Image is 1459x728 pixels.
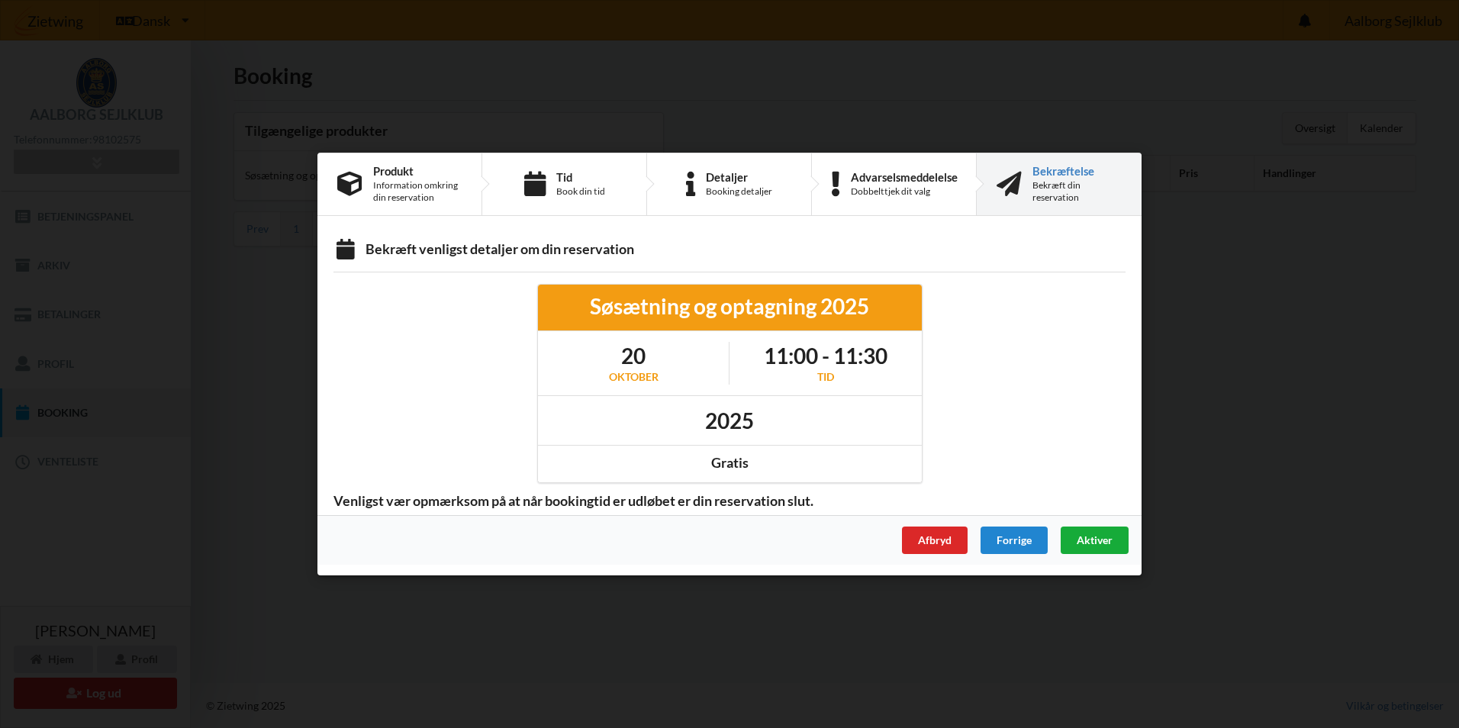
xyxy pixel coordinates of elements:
[1032,179,1122,204] div: Bekræft din reservation
[706,185,772,198] div: Booking detaljer
[609,369,659,385] div: oktober
[764,369,887,385] div: Tid
[373,179,462,204] div: Information omkring din reservation
[323,492,824,510] span: Venligst vær opmærksom på at når bookingtid er udløbet er din reservation slut.
[851,185,958,198] div: Dobbelttjek dit valg
[333,240,1126,261] div: Bekræft venligst detaljer om din reservation
[1077,533,1113,546] span: Aktiver
[549,454,911,472] div: Gratis
[981,527,1048,554] div: Forrige
[556,171,605,183] div: Tid
[705,407,754,434] h1: 2025
[549,292,911,320] div: Søsætning og optagning 2025
[764,342,887,369] h1: 11:00 - 11:30
[1032,165,1122,177] div: Bekræftelse
[609,342,659,369] h1: 20
[373,165,462,177] div: Produkt
[556,185,605,198] div: Book din tid
[851,171,958,183] div: Advarselsmeddelelse
[902,527,968,554] div: Afbryd
[706,171,772,183] div: Detaljer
